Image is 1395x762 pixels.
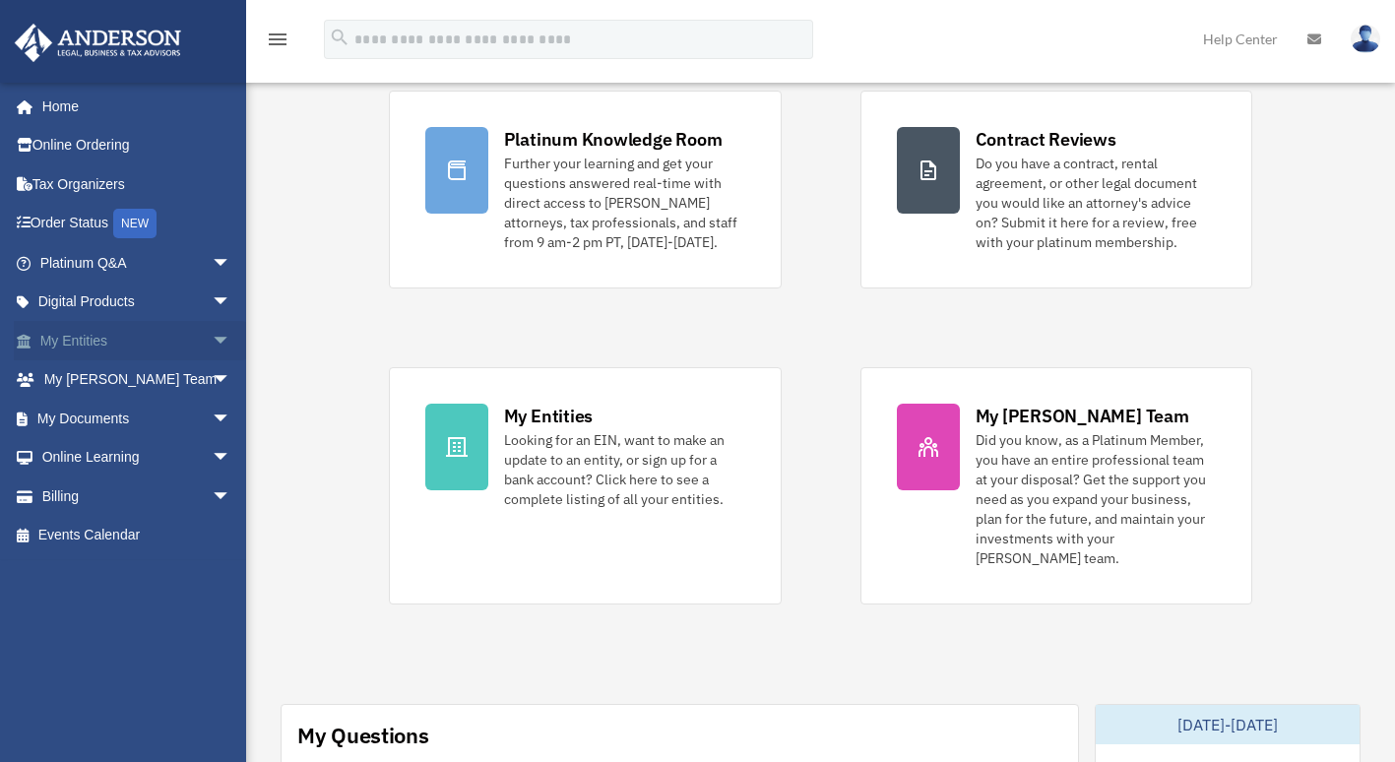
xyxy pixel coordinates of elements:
[860,91,1253,288] a: Contract Reviews Do you have a contract, rental agreement, or other legal document you would like...
[976,127,1116,152] div: Contract Reviews
[14,438,261,477] a: Online Learningarrow_drop_down
[976,154,1217,252] div: Do you have a contract, rental agreement, or other legal document you would like an attorney's ad...
[504,154,745,252] div: Further your learning and get your questions answered real-time with direct access to [PERSON_NAM...
[1351,25,1380,53] img: User Pic
[976,404,1189,428] div: My [PERSON_NAME] Team
[266,34,289,51] a: menu
[14,87,251,126] a: Home
[14,283,261,322] a: Digital Productsarrow_drop_down
[504,127,723,152] div: Platinum Knowledge Room
[976,430,1217,568] div: Did you know, as a Platinum Member, you have an entire professional team at your disposal? Get th...
[266,28,289,51] i: menu
[212,243,251,284] span: arrow_drop_down
[14,321,261,360] a: My Entitiesarrow_drop_down
[14,516,261,555] a: Events Calendar
[212,399,251,439] span: arrow_drop_down
[212,283,251,323] span: arrow_drop_down
[504,404,593,428] div: My Entities
[14,476,261,516] a: Billingarrow_drop_down
[212,476,251,517] span: arrow_drop_down
[389,367,782,604] a: My Entities Looking for an EIN, want to make an update to an entity, or sign up for a bank accoun...
[14,126,261,165] a: Online Ordering
[212,360,251,401] span: arrow_drop_down
[14,204,261,244] a: Order StatusNEW
[113,209,157,238] div: NEW
[1096,705,1360,744] div: [DATE]-[DATE]
[14,360,261,400] a: My [PERSON_NAME] Teamarrow_drop_down
[860,367,1253,604] a: My [PERSON_NAME] Team Did you know, as a Platinum Member, you have an entire professional team at...
[329,27,350,48] i: search
[9,24,187,62] img: Anderson Advisors Platinum Portal
[212,438,251,478] span: arrow_drop_down
[504,430,745,509] div: Looking for an EIN, want to make an update to an entity, or sign up for a bank account? Click her...
[297,721,429,750] div: My Questions
[389,91,782,288] a: Platinum Knowledge Room Further your learning and get your questions answered real-time with dire...
[14,243,261,283] a: Platinum Q&Aarrow_drop_down
[212,321,251,361] span: arrow_drop_down
[14,164,261,204] a: Tax Organizers
[14,399,261,438] a: My Documentsarrow_drop_down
